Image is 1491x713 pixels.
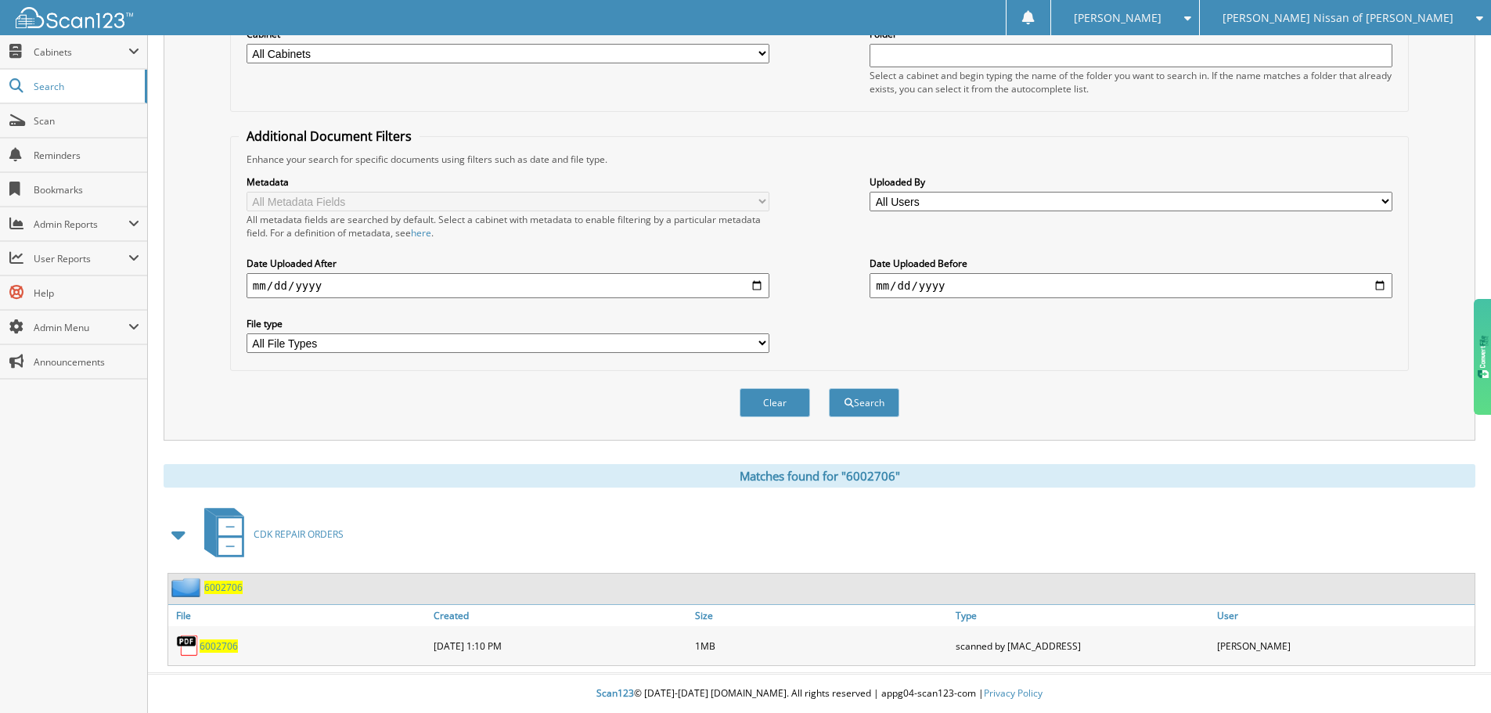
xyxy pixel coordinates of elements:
[34,80,137,93] span: Search
[870,273,1392,298] input: end
[195,503,344,565] a: CDK REPAIR ORDERS
[691,630,953,661] div: 1MB
[148,675,1491,713] div: © [DATE]-[DATE] [DOMAIN_NAME]. All rights reserved | appg04-scan123-com |
[1478,335,1489,378] img: gdzwAHDJa65OwAAAABJRU5ErkJggg==
[430,605,691,626] a: Created
[1074,13,1161,23] span: [PERSON_NAME]
[239,153,1400,166] div: Enhance your search for specific documents using filters such as date and file type.
[247,317,769,330] label: File type
[34,183,139,196] span: Bookmarks
[204,581,243,594] a: 6002706
[200,639,238,653] a: 6002706
[247,273,769,298] input: start
[596,686,634,700] span: Scan123
[984,686,1043,700] a: Privacy Policy
[176,634,200,657] img: PDF.png
[34,355,139,369] span: Announcements
[16,7,133,28] img: scan123-logo-white.svg
[34,149,139,162] span: Reminders
[870,69,1392,95] div: Select a cabinet and begin typing the name of the folder you want to search in. If the name match...
[34,45,128,59] span: Cabinets
[34,321,128,334] span: Admin Menu
[168,605,430,626] a: File
[952,605,1213,626] a: Type
[1213,605,1475,626] a: User
[740,388,810,417] button: Clear
[239,128,420,145] legend: Additional Document Filters
[430,630,691,661] div: [DATE] 1:10 PM
[870,175,1392,189] label: Uploaded By
[164,464,1475,488] div: Matches found for "6002706"
[870,257,1392,270] label: Date Uploaded Before
[952,630,1213,661] div: scanned by [MAC_ADDRESS]
[247,257,769,270] label: Date Uploaded After
[411,226,431,239] a: here
[34,114,139,128] span: Scan
[829,388,899,417] button: Search
[1223,13,1453,23] span: [PERSON_NAME] Nissan of [PERSON_NAME]
[1213,630,1475,661] div: [PERSON_NAME]
[247,213,769,239] div: All metadata fields are searched by default. Select a cabinet with metadata to enable filtering b...
[34,252,128,265] span: User Reports
[254,528,344,541] span: CDK REPAIR ORDERS
[247,175,769,189] label: Metadata
[34,286,139,300] span: Help
[171,578,204,597] img: folder2.png
[34,218,128,231] span: Admin Reports
[691,605,953,626] a: Size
